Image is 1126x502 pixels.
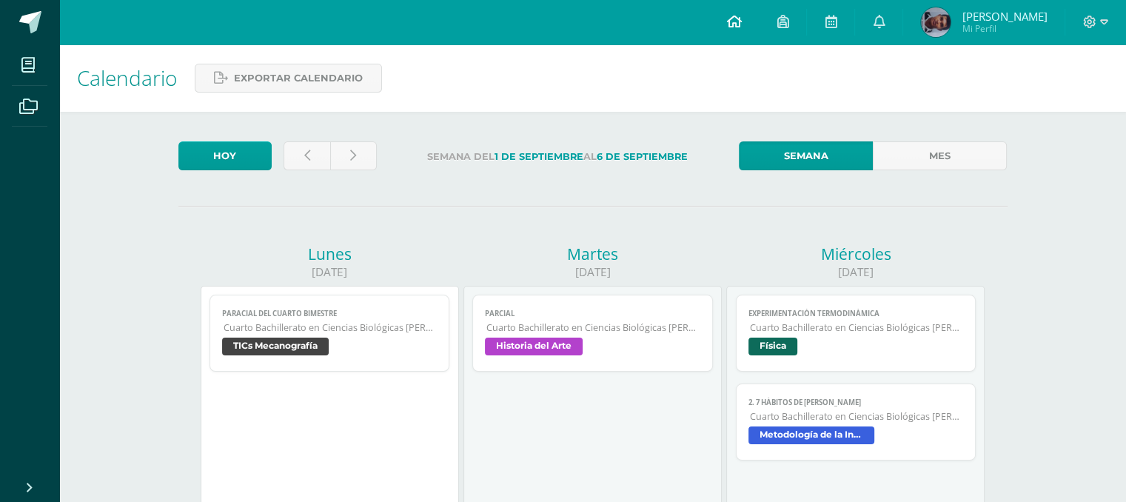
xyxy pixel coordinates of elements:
strong: 6 de Septiembre [597,151,688,162]
a: PARACIAL DEL CUARTO BIMESTRECuarto Bachillerato en Ciencias Biológicas [PERSON_NAME]. CCLL en Cie... [210,295,450,372]
a: Hoy [178,141,272,170]
div: Martes [463,244,722,264]
div: Miércoles [726,244,985,264]
span: Parcial [485,309,700,318]
span: Calendario [77,64,177,92]
span: Exportar calendario [234,64,363,92]
strong: 1 de Septiembre [495,151,583,162]
span: PARACIAL DEL CUARTO BIMESTRE [222,309,438,318]
label: Semana del al [389,141,727,172]
div: [DATE] [726,264,985,280]
span: 2. 7 Hábitos de [PERSON_NAME] [748,398,964,407]
a: Exportar calendario [195,64,382,93]
span: Historia del Arte [485,338,583,355]
span: Cuarto Bachillerato en Ciencias Biológicas [PERSON_NAME]. CCLL en Ciencias Biológicas [486,321,700,334]
span: [PERSON_NAME] [962,9,1047,24]
span: Cuarto Bachillerato en Ciencias Biológicas [PERSON_NAME]. CCLL en Ciencias Biológicas [750,410,964,423]
span: EXPERIMENTACIÓN TERMODINÁMICA [748,309,964,318]
span: Física [748,338,797,355]
span: Metodología de la Investigación [748,426,874,444]
span: TICs Mecanografía [222,338,329,355]
div: [DATE] [463,264,722,280]
a: Mes [873,141,1007,170]
span: Cuarto Bachillerato en Ciencias Biológicas [PERSON_NAME]. CCLL en Ciencias Biológicas [224,321,438,334]
a: Semana [739,141,873,170]
div: [DATE] [201,264,459,280]
span: Cuarto Bachillerato en Ciencias Biológicas [PERSON_NAME]. CCLL en Ciencias Biológicas [750,321,964,334]
a: EXPERIMENTACIÓN TERMODINÁMICACuarto Bachillerato en Ciencias Biológicas [PERSON_NAME]. CCLL en Ci... [736,295,976,372]
img: 91627a726e5daafc79a5340cdf0f4749.png [921,7,951,37]
a: 2. 7 Hábitos de [PERSON_NAME]Cuarto Bachillerato en Ciencias Biológicas [PERSON_NAME]. CCLL en Ci... [736,384,976,461]
span: Mi Perfil [962,22,1047,35]
div: Lunes [201,244,459,264]
a: ParcialCuarto Bachillerato en Ciencias Biológicas [PERSON_NAME]. CCLL en Ciencias BiológicasHisto... [472,295,713,372]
